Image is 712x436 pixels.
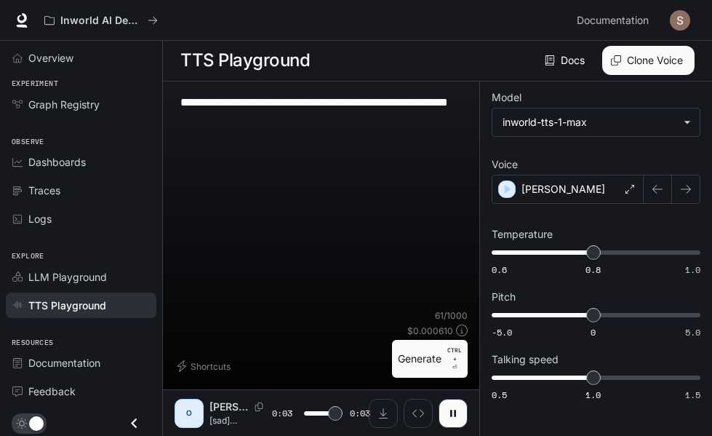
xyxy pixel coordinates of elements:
img: User avatar [670,10,690,31]
a: Docs [542,46,591,75]
a: LLM Playground [6,264,156,290]
p: CTRL + [447,346,462,363]
button: Copy Voice ID [249,403,269,411]
button: Clone Voice [602,46,695,75]
span: Traces [28,183,60,198]
p: [PERSON_NAME] [521,182,605,197]
p: [PERSON_NAME] [209,400,249,414]
h1: TTS Playground [180,46,310,75]
span: Documentation [28,355,100,370]
p: Pitch [492,292,516,302]
p: [sad] [PERSON_NAME] broke up with me last week. I'm still feeling lost. [209,414,272,427]
div: O [177,402,201,425]
p: Talking speed [492,354,559,365]
span: Logs [28,211,52,226]
span: Dark mode toggle [29,415,44,431]
a: Overview [6,45,156,71]
a: Graph Registry [6,92,156,117]
button: All workspaces [38,6,164,35]
button: GenerateCTRL +⏎ [392,340,468,378]
span: LLM Playground [28,269,107,285]
a: Dashboards [6,149,156,175]
span: 0.5 [492,389,507,401]
span: 1.0 [685,263,700,276]
span: Overview [28,50,73,66]
a: TTS Playground [6,293,156,318]
span: -5.0 [492,326,512,338]
a: Feedback [6,378,156,404]
span: 0.6 [492,263,507,276]
a: Traces [6,178,156,203]
p: Voice [492,159,518,170]
span: Graph Registry [28,97,100,112]
span: 0:03 [350,406,370,421]
span: 5.0 [685,326,700,338]
span: 0.8 [585,263,601,276]
a: Documentation [571,6,660,35]
p: Temperature [492,229,553,239]
a: Documentation [6,350,156,376]
span: TTS Playground [28,298,106,313]
p: Inworld AI Demos [60,15,142,27]
div: inworld-tts-1-max [503,115,676,130]
span: Documentation [577,12,649,30]
span: 1.0 [585,389,601,401]
button: Shortcuts [175,354,236,378]
button: Download audio [369,399,398,428]
span: 1.5 [685,389,700,401]
div: inworld-tts-1-max [492,108,700,136]
p: Model [492,92,521,103]
a: Logs [6,206,156,231]
button: Inspect [404,399,433,428]
span: 0:03 [272,406,292,421]
span: Feedback [28,384,76,399]
p: ⏎ [447,346,462,372]
button: User avatar [665,6,695,35]
span: 0 [591,326,596,338]
span: Dashboards [28,154,86,170]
